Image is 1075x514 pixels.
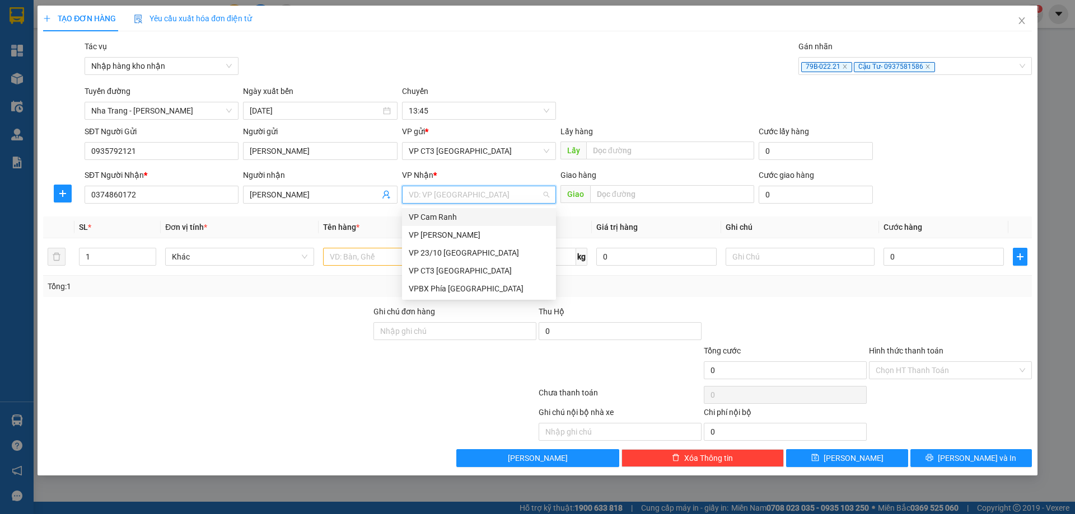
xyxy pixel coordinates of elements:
input: Cước lấy hàng [759,142,873,160]
button: [PERSON_NAME] [456,449,619,467]
input: 14/10/2025 [250,105,380,117]
span: Nhập hàng kho nhận [91,58,232,74]
span: Khác [172,248,307,265]
div: VPBX Phía [GEOGRAPHIC_DATA] [409,282,549,295]
input: Cước giao hàng [759,186,873,204]
span: 0373144070 [91,76,141,87]
label: Cước giao hàng [759,171,814,180]
span: 79B-022.21 [801,62,852,72]
button: plus [54,185,72,202]
input: Dọc đường [590,185,754,203]
button: Close [1006,6,1037,37]
span: Mỹ Ca [91,50,120,62]
img: icon [134,15,143,23]
span: Xóa Thông tin [684,452,733,464]
label: Gán nhãn [798,42,833,51]
div: Chi phí nội bộ [704,406,867,423]
span: Giao [560,185,590,203]
div: VP 23/10 [GEOGRAPHIC_DATA] [409,247,549,259]
span: user-add [382,190,391,199]
span: VP Nhận [402,171,433,180]
input: 0 [596,248,717,266]
div: VP CT3 [GEOGRAPHIC_DATA] [409,265,549,277]
button: save[PERSON_NAME] [786,449,908,467]
span: VP Cam Ranh [91,27,147,48]
input: Nhập ghi chú [539,423,702,441]
button: deleteXóa Thông tin [621,449,784,467]
span: SL [79,223,88,232]
span: plus [1013,252,1027,261]
span: Giao hàng [560,171,596,180]
span: save [811,454,819,463]
button: printer[PERSON_NAME] và In [910,449,1032,467]
strong: Nhà xe Đức lộc [38,6,130,22]
div: VP Cam Ranh [409,211,549,223]
span: plus [54,189,71,198]
span: plus [43,15,51,22]
input: Dọc đường [586,142,754,159]
span: Nha Trang - Phan Rang [91,102,232,119]
div: VP gửi [402,125,556,138]
div: VP [PERSON_NAME] [409,229,549,241]
span: Lấy [560,142,586,159]
label: Tác vụ [85,42,107,51]
span: Cậu Tư- 0937581586 [854,62,935,72]
input: Ghi Chú [726,248,875,266]
span: Đơn vị tính [165,223,207,232]
span: VP CT3 [GEOGRAPHIC_DATA] [4,34,89,55]
div: VP CT3 Nha Trang [402,262,556,280]
span: Lấy hàng [560,127,593,136]
div: Ghi chú nội bộ nhà xe [539,406,702,423]
div: Chuyến [402,85,556,102]
div: SĐT Người Gửi [85,125,239,138]
span: Giá trị hàng [596,223,638,232]
span: 0935784534 [4,69,55,80]
span: [PERSON_NAME] [508,452,568,464]
span: Cước hàng [884,223,922,232]
div: VP Phan Rang [402,226,556,244]
span: kg [576,248,587,266]
span: VP CT3 Nha Trang [409,143,549,159]
div: Chưa thanh toán [537,386,703,406]
input: Ghi chú đơn hàng [373,322,536,340]
span: Tên hàng [323,223,359,232]
label: Ghi chú đơn hàng [373,307,435,316]
span: TẠO ĐƠN HÀNG [43,14,116,23]
span: [PERSON_NAME] [824,452,884,464]
div: Tuyến đường [85,85,239,102]
span: Yêu cầu xuất hóa đơn điện tử [134,14,252,23]
span: 13:45 [409,102,549,119]
span: delete [672,454,680,463]
span: [PERSON_NAME] và In [938,452,1016,464]
div: Tổng: 1 [48,280,415,293]
div: VP Cam Ranh [402,208,556,226]
div: Người nhận [243,169,397,181]
span: Tổng cước [704,346,741,355]
span: Kiều Mỹ ca [91,64,134,74]
strong: Nhận: [91,27,115,37]
input: VD: Bàn, Ghế [323,248,472,266]
div: SĐT Người Nhận [85,169,239,181]
strong: Gửi: [4,34,21,45]
button: plus [1013,248,1027,266]
div: Người gửi [243,125,397,138]
label: Hình thức thanh toán [869,346,943,355]
div: VPBX Phía Bắc Nha Trang [402,280,556,298]
span: printer [926,454,933,463]
label: Cước lấy hàng [759,127,809,136]
span: close [842,64,848,69]
div: Ngày xuất bến [243,85,397,102]
span: Như [4,57,21,68]
div: VP 23/10 Nha Trang [402,244,556,262]
span: Thu Hộ [539,307,564,316]
th: Ghi chú [721,216,879,238]
button: delete [48,248,66,266]
span: close [1017,16,1026,25]
span: close [925,64,931,69]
